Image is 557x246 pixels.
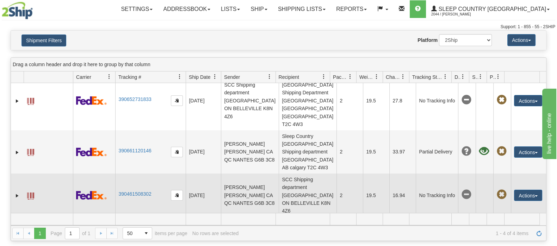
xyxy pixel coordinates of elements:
[318,71,330,83] a: Recipient filter column settings
[27,146,34,157] a: Label
[221,130,279,174] td: [PERSON_NAME] [PERSON_NAME] CA QC NANTES G6B 3C8
[336,130,363,174] td: 2
[27,189,34,201] a: Label
[371,71,383,83] a: Weight filter column settings
[363,130,389,174] td: 19.5
[386,74,401,81] span: Charge
[333,74,348,81] span: Packages
[2,2,33,19] img: logo2044.jpg
[475,71,487,83] a: Shipment Issues filter column settings
[5,4,65,13] div: live help - online
[363,174,389,217] td: 19.5
[216,0,245,18] a: Lists
[439,71,451,83] a: Tracking Status filter column settings
[416,130,458,174] td: Partial Delivery
[14,97,21,105] a: Expand
[34,228,45,239] span: Page 1
[118,74,141,81] span: Tracking #
[245,0,272,18] a: Ship
[174,71,186,83] a: Tracking # filter column settings
[76,74,91,81] span: Carrier
[221,71,279,130] td: SCC Shipping department [GEOGRAPHIC_DATA] ON BELLEVILLE K8N 4Z6
[336,174,363,217] td: 2
[437,6,546,12] span: Sleep Country [GEOGRAPHIC_DATA]
[171,95,183,106] button: Copy to clipboard
[416,71,458,130] td: No Tracking Info
[14,192,21,199] a: Expand
[514,190,542,201] button: Actions
[457,71,469,83] a: Delivery Status filter column settings
[461,95,471,105] span: No Tracking Info
[123,227,152,239] span: Page sizes drop down
[186,71,221,130] td: [DATE]
[472,74,478,81] span: Shipment Issues
[127,230,136,237] span: 50
[273,0,331,18] a: Shipping lists
[27,95,34,106] a: Label
[171,147,183,157] button: Copy to clipboard
[417,37,438,44] label: Platform
[397,71,409,83] a: Charge filter column settings
[336,71,363,130] td: 2
[363,71,389,130] td: 19.5
[65,228,79,239] input: Page 1
[123,227,187,239] span: items per page
[221,174,279,217] td: [PERSON_NAME] [PERSON_NAME] CA QC NANTES G6B 3C8
[426,0,555,18] a: Sleep Country [GEOGRAPHIC_DATA] 2044 / [PERSON_NAME]
[76,147,107,156] img: 2 - FedEx Express®
[2,24,555,30] div: Support: 1 - 855 - 55 - 2SHIP
[243,231,528,236] span: 1 - 4 of 4 items
[533,228,545,239] a: Refresh
[389,174,416,217] td: 16.94
[118,191,151,197] a: 390461508302
[496,95,506,105] span: Pickup Not Assigned
[158,0,216,18] a: Addressbook
[490,74,496,81] span: Pickup Status
[192,231,239,236] div: No rows are selected
[189,74,210,81] span: Ship Date
[186,174,221,217] td: [DATE]
[224,74,240,81] span: Sender
[389,71,416,130] td: 27.8
[21,34,66,46] button: Shipment Filters
[264,71,276,83] a: Sender filter column settings
[76,96,107,105] img: 2 - FedEx Express®
[186,130,221,174] td: [DATE]
[461,190,471,200] span: No Tracking Info
[431,11,484,18] span: 2044 / [PERSON_NAME]
[492,71,504,83] a: Pickup Status filter column settings
[344,71,356,83] a: Packages filter column settings
[76,191,107,200] img: 2 - FedEx Express®
[389,130,416,174] td: 33.97
[279,74,299,81] span: Recipient
[279,71,336,130] td: Sleep Country [GEOGRAPHIC_DATA] Shipping Department [GEOGRAPHIC_DATA] [GEOGRAPHIC_DATA] [GEOGRAPH...
[279,174,336,217] td: SCC Shipping department [GEOGRAPHIC_DATA] ON BELLEVILLE K8N 4Z6
[507,34,536,46] button: Actions
[541,87,556,159] iframe: chat widget
[514,95,542,106] button: Actions
[51,227,91,239] span: Page of 1
[479,146,489,156] span: Shipment Issue Solved
[209,71,221,83] a: Ship Date filter column settings
[14,149,21,156] a: Expand
[279,130,336,174] td: Sleep Country [GEOGRAPHIC_DATA] Shipping department [GEOGRAPHIC_DATA] AB calgary T2C 4W3
[118,148,151,153] a: 390661120146
[496,146,506,156] span: Pickup Not Assigned
[141,228,152,239] span: select
[461,146,471,156] span: Unknown
[416,174,458,217] td: No Tracking Info
[331,0,372,18] a: Reports
[116,0,158,18] a: Settings
[496,190,506,200] span: Pickup Not Assigned
[412,74,443,81] span: Tracking Status
[171,190,183,201] button: Copy to clipboard
[118,96,151,102] a: 390652731833
[514,146,542,158] button: Actions
[454,74,460,81] span: Delivery Status
[11,58,546,71] div: grid grouping header
[359,74,374,81] span: Weight
[103,71,115,83] a: Carrier filter column settings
